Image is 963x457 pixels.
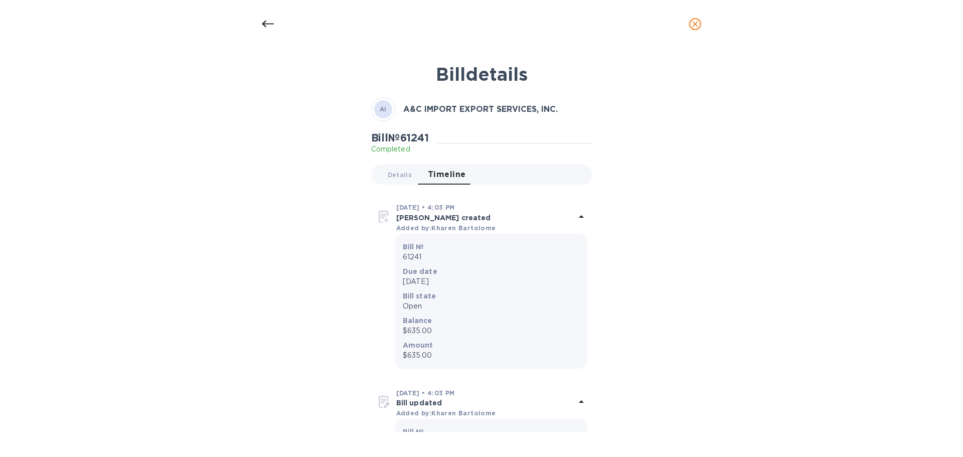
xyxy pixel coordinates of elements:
[376,387,587,419] div: [DATE] • 4:03 PMBill updatedAdded by:Kharen Bartolome
[403,252,579,262] p: 61241
[380,105,387,113] b: AI
[396,204,455,211] b: [DATE] • 4:03 PM
[436,63,528,85] b: Bill details
[396,213,575,223] p: [PERSON_NAME] created
[403,301,579,312] p: Open
[403,267,437,275] b: Due date
[371,131,429,144] h2: Bill № 61241
[403,350,579,361] p: $635.00
[376,202,587,234] div: [DATE] • 4:03 PM[PERSON_NAME] createdAdded by:Kharen Bartolome
[403,276,579,287] p: [DATE]
[403,326,579,336] p: $635.00
[396,389,455,397] b: [DATE] • 4:03 PM
[428,168,466,182] span: Timeline
[396,409,496,417] b: Added by: Kharen Bartolome
[388,170,412,180] span: Details
[403,341,433,349] b: Amount
[396,398,575,408] p: Bill updated
[396,224,496,232] b: Added by: Kharen Bartolome
[403,104,558,114] b: A&C IMPORT EXPORT SERVICES, INC.
[683,12,707,36] button: close
[403,317,432,325] b: Balance
[371,144,429,155] p: Completed
[403,292,436,300] b: Bill state
[403,243,424,251] b: Bill №
[403,428,424,436] b: Bill №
